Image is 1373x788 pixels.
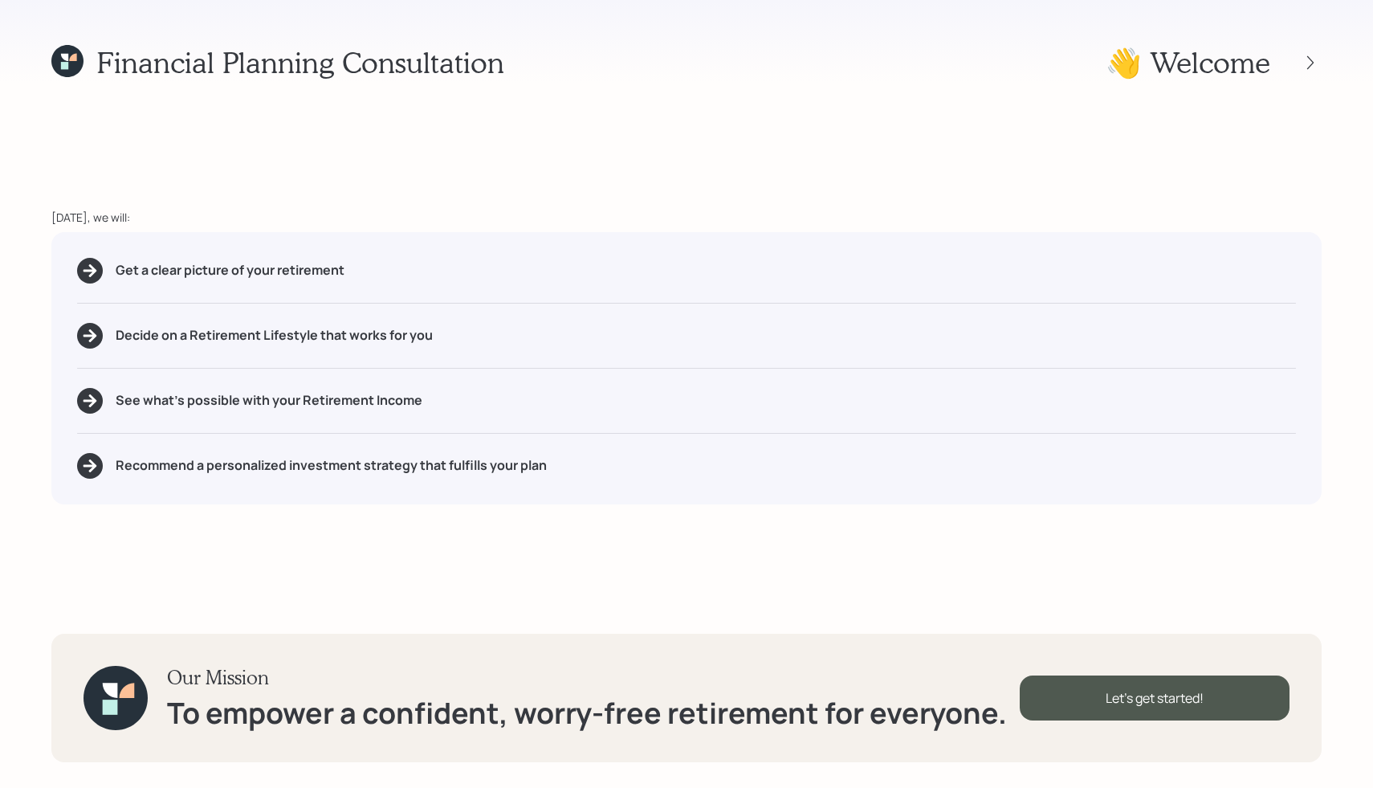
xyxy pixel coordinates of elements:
[1020,676,1289,721] div: Let's get started!
[116,328,433,343] h5: Decide on a Retirement Lifestyle that works for you
[116,458,547,473] h5: Recommend a personalized investment strategy that fulfills your plan
[51,209,1322,226] div: [DATE], we will:
[167,666,1007,689] h3: Our Mission
[116,263,344,278] h5: Get a clear picture of your retirement
[116,393,422,408] h5: See what's possible with your Retirement Income
[167,696,1007,730] h1: To empower a confident, worry-free retirement for everyone.
[96,45,504,80] h1: Financial Planning Consultation
[1106,45,1270,80] h1: 👋 Welcome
